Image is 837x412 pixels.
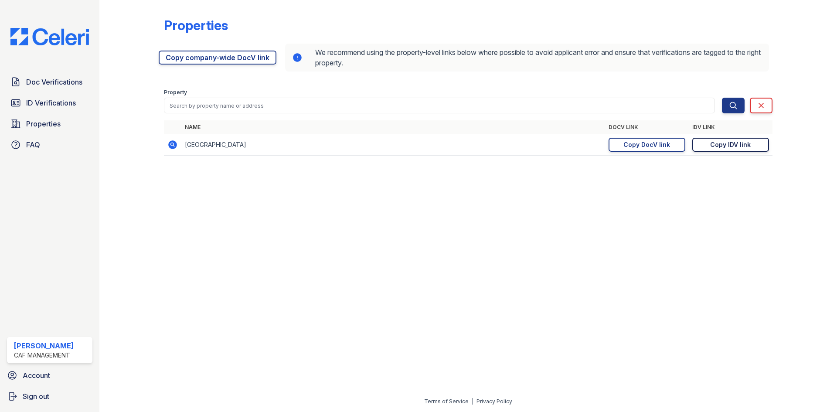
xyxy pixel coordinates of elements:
td: [GEOGRAPHIC_DATA] [181,134,605,156]
div: CAF Management [14,351,74,360]
div: | [472,398,473,405]
span: Sign out [23,391,49,402]
a: Account [3,367,96,384]
span: Account [23,370,50,381]
label: Property [164,89,187,96]
div: Copy DocV link [623,140,670,149]
a: ID Verifications [7,94,92,112]
span: FAQ [26,140,40,150]
span: Properties [26,119,61,129]
a: Copy company-wide DocV link [159,51,276,65]
input: Search by property name or address [164,98,715,113]
a: Privacy Policy [476,398,512,405]
a: Properties [7,115,92,133]
a: Terms of Service [424,398,469,405]
th: DocV Link [605,120,689,134]
th: IDV Link [689,120,772,134]
a: FAQ [7,136,92,153]
a: Sign out [3,388,96,405]
div: Copy IDV link [710,140,751,149]
a: Doc Verifications [7,73,92,91]
div: [PERSON_NAME] [14,340,74,351]
a: Copy IDV link [692,138,769,152]
div: We recommend using the property-level links below where possible to avoid applicant error and ens... [285,44,769,72]
div: Properties [164,17,228,33]
span: ID Verifications [26,98,76,108]
th: Name [181,120,605,134]
img: CE_Logo_Blue-a8612792a0a2168367f1c8372b55b34899dd931a85d93a1a3d3e32e68fde9ad4.png [3,28,96,45]
span: Doc Verifications [26,77,82,87]
a: Copy DocV link [609,138,685,152]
